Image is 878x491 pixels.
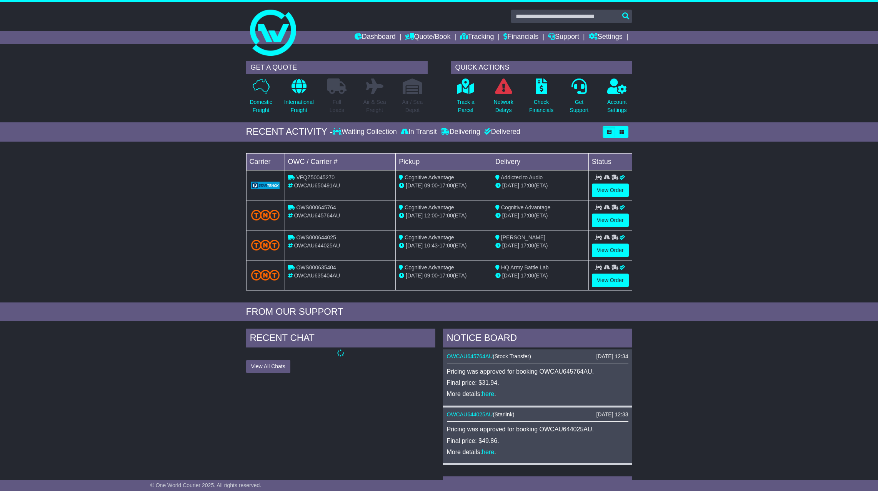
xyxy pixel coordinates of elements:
[495,182,585,190] div: (ETA)
[495,242,585,250] div: (ETA)
[250,98,272,114] p: Domestic Freight
[592,184,629,197] a: View Order
[399,212,489,220] div: - (ETA)
[406,272,423,279] span: [DATE]
[327,98,347,114] p: Full Loads
[521,272,534,279] span: 17:00
[440,242,453,249] span: 17:00
[424,242,438,249] span: 10:43
[251,210,280,220] img: TNT_Domestic.png
[529,98,553,114] p: Check Financials
[399,182,489,190] div: - (ETA)
[405,204,454,210] span: Cognitive Advantage
[588,153,632,170] td: Status
[251,240,280,250] img: TNT_Domestic.png
[355,31,396,44] a: Dashboard
[493,98,513,114] p: Network Delays
[457,98,475,114] p: Track a Parcel
[333,128,398,136] div: Waiting Collection
[246,153,285,170] td: Carrier
[424,212,438,219] span: 12:00
[251,182,280,189] img: GetCarrierServiceLogo
[495,411,513,418] span: Starlink
[443,329,632,349] div: NOTICE BOARD
[451,61,632,74] div: QUICK ACTIONS
[246,61,428,74] div: GET A QUOTE
[521,212,534,219] span: 17:00
[502,182,519,189] span: [DATE]
[592,244,629,257] a: View Order
[521,242,534,249] span: 17:00
[501,174,543,180] span: Addicted to Audio
[447,437,628,444] p: Final price: $49.86.
[495,353,529,359] span: Stock Transfer
[399,242,489,250] div: - (ETA)
[251,270,280,280] img: TNT_Domestic.png
[548,31,579,44] a: Support
[502,212,519,219] span: [DATE]
[294,212,340,219] span: OWCAU645764AU
[570,98,588,114] p: Get Support
[447,411,628,418] div: ( )
[482,449,494,455] a: here
[246,126,333,137] div: RECENT ACTIVITY -
[402,98,423,114] p: Air / Sea Depot
[460,31,494,44] a: Tracking
[447,353,493,359] a: OWCAU645764AU
[502,272,519,279] span: [DATE]
[589,31,623,44] a: Settings
[521,182,534,189] span: 17:00
[447,426,628,433] p: Pricing was approved for booking OWCAU644025AU.
[363,98,386,114] p: Air & Sea Freight
[592,214,629,227] a: View Order
[405,264,454,271] span: Cognitive Advantage
[406,242,423,249] span: [DATE]
[482,391,494,397] a: here
[596,411,628,418] div: [DATE] 12:33
[246,360,290,373] button: View All Chats
[592,274,629,287] a: View Order
[405,234,454,240] span: Cognitive Advantage
[529,78,554,119] a: CheckFinancials
[406,212,423,219] span: [DATE]
[399,272,489,280] div: - (ETA)
[294,242,340,249] span: OWCAU644025AU
[246,329,435,349] div: RECENT CHAT
[456,78,475,119] a: Track aParcel
[492,153,588,170] td: Delivery
[406,182,423,189] span: [DATE]
[284,78,314,119] a: InternationalFreight
[294,182,340,189] span: OWCAU650491AU
[296,204,336,210] span: OWS000645764
[440,182,453,189] span: 17:00
[569,78,589,119] a: GetSupport
[294,272,340,279] span: OWCAU635404AU
[296,174,335,180] span: VFQZ50045270
[447,379,628,386] p: Final price: $31.94.
[296,264,336,271] span: OWS000635404
[399,128,439,136] div: In Transit
[502,242,519,249] span: [DATE]
[607,98,627,114] p: Account Settings
[495,272,585,280] div: (ETA)
[493,78,513,119] a: NetworkDelays
[249,78,272,119] a: DomesticFreight
[501,234,545,240] span: [PERSON_NAME]
[424,182,438,189] span: 09:00
[495,212,585,220] div: (ETA)
[150,482,262,488] span: © One World Courier 2025. All rights reserved.
[596,353,628,360] div: [DATE] 12:34
[440,212,453,219] span: 17:00
[607,78,627,119] a: AccountSettings
[482,128,520,136] div: Delivered
[447,411,493,418] a: OWCAU644025AU
[501,264,549,271] span: HQ Army Battle Lab
[246,306,632,317] div: FROM OUR SUPPORT
[439,128,482,136] div: Delivering
[447,368,628,375] p: Pricing was approved for booking OWCAU645764AU.
[440,272,453,279] span: 17:00
[405,31,450,44] a: Quote/Book
[285,153,396,170] td: OWC / Carrier #
[447,390,628,397] p: More details: .
[396,153,492,170] td: Pickup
